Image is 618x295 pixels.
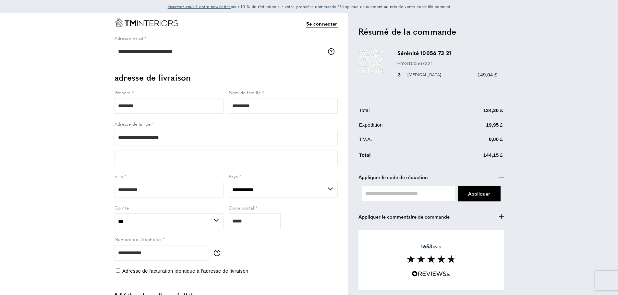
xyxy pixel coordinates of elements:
font: Ville [115,173,123,179]
font: Sérénité 10056 73 21 [397,49,451,57]
font: Résumé de la commande [358,25,456,37]
font: Adresse email [115,35,143,41]
font: 1653 [421,243,432,250]
font: avis [432,243,441,250]
font: 0,00 £ [489,136,503,142]
font: 3 [398,72,401,77]
button: More information [214,250,224,256]
font: T.V.A. [359,136,372,142]
input: Adresse de facturation identique à l'adresse de livraison [116,268,120,273]
a: Inscrivez-vous à notre newsletter [168,3,231,10]
font: Se connecter [306,20,338,27]
font: adresse de livraison [115,71,191,83]
font: 144,15 £ [483,152,503,158]
button: Appliquer le coupon [458,186,501,201]
font: 149,04 £ [478,72,497,77]
font: 19,95 £ [486,122,503,128]
img: Reviews.io 5 étoiles [412,271,451,277]
font: Comté [115,204,129,211]
font: Adresse de facturation identique à l'adresse de livraison [122,268,248,274]
font: [MEDICAL_DATA] [407,72,441,77]
img: Section des avis [407,255,455,263]
font: Numéro de téléphone [115,236,161,242]
font: Appliquer le commentaire de commande [358,213,450,220]
font: pour 10 % de réduction sur votre première commande *S'applique uniquement au prix de vente consei... [231,4,450,9]
font: Inscrivez-vous à notre newsletter [168,4,231,9]
font: HYG100567321 [397,61,433,66]
font: Appliquer le code de réduction [358,174,428,180]
font: 124,20 £ [483,108,503,113]
font: Nom de famille [229,89,261,96]
font: Code postal [229,204,254,211]
a: Accéder à la page d'accueil [115,18,178,27]
span: Appliquer le coupon [468,190,490,197]
font: Expédition [359,122,383,128]
font: Adresse de la rue [115,120,151,127]
font: Total [359,152,371,158]
img: Sérénité 10056 73 21 [358,49,383,74]
font: Pays [229,173,238,179]
button: More information [328,48,338,55]
font: Prénom [115,89,131,96]
font: Appliquer [468,190,490,197]
a: Se connecter [306,20,338,28]
font: Total [359,108,370,113]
